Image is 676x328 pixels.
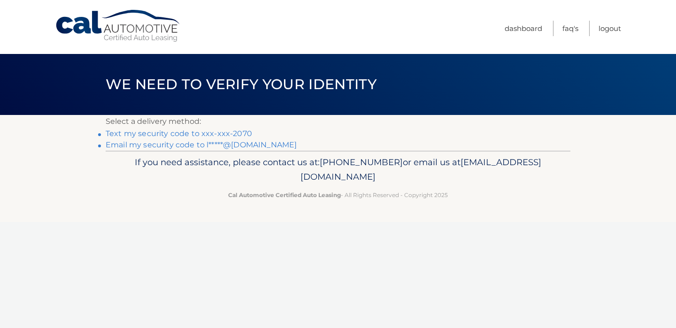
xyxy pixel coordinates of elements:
[106,76,376,93] span: We need to verify your identity
[106,140,297,149] a: Email my security code to l*****@[DOMAIN_NAME]
[562,21,578,36] a: FAQ's
[320,157,403,168] span: [PHONE_NUMBER]
[112,190,564,200] p: - All Rights Reserved - Copyright 2025
[106,129,252,138] a: Text my security code to xxx-xxx-2070
[599,21,621,36] a: Logout
[106,115,570,128] p: Select a delivery method:
[505,21,542,36] a: Dashboard
[228,191,341,198] strong: Cal Automotive Certified Auto Leasing
[112,155,564,185] p: If you need assistance, please contact us at: or email us at
[55,9,182,43] a: Cal Automotive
